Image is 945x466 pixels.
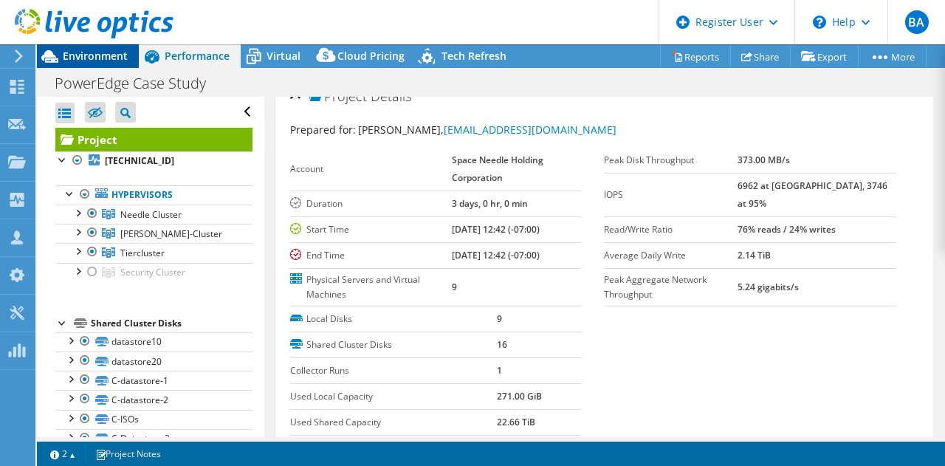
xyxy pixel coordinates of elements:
b: 76% reads / 24% writes [738,223,836,236]
label: Prepared for: [290,123,356,137]
a: Needle Cluster [55,205,252,224]
label: Collector Runs [290,363,497,378]
label: Peak Disk Throughput [604,153,738,168]
b: 271.00 GiB [497,390,542,402]
div: Shared Cluster Disks [91,315,252,332]
a: Export [790,45,859,68]
a: Project Notes [85,445,171,463]
a: C-ISOs [55,410,252,429]
label: End Time [290,248,452,263]
a: 2 [40,445,86,463]
a: Project [55,128,252,151]
a: Tiercluster [55,243,252,262]
a: Security Cluster [55,263,252,282]
label: IOPS [604,188,738,202]
a: Taylor-Cluster [55,224,252,243]
b: 5.24 gigabits/s [738,281,799,293]
span: Tech Refresh [441,49,506,63]
h1: PowerEdge Case Study [48,75,229,92]
a: C-Datastore-3 [55,429,252,448]
b: [DATE] 12:42 (-07:00) [452,249,540,261]
b: 16 [497,338,507,351]
b: [TECHNICAL_ID] [105,154,174,167]
b: 2.14 TiB [738,249,771,261]
a: More [858,45,927,68]
span: Security Cluster [120,266,185,278]
a: C-datastore-2 [55,390,252,409]
label: Average Daily Write [604,248,738,263]
span: Needle Cluster [120,208,182,221]
b: [DATE] 12:42 (-07:00) [452,223,540,236]
a: Reports [660,45,731,68]
label: Local Disks [290,312,497,326]
label: Account [290,162,452,177]
b: 3 days, 0 hr, 0 min [452,197,528,210]
label: Read/Write Ratio [604,222,738,237]
span: Tiercluster [120,247,165,259]
b: Space Needle Holding Corporation [452,154,543,184]
span: BA [905,10,929,34]
b: 9 [452,281,457,293]
a: [TECHNICAL_ID] [55,151,252,171]
a: datastore20 [55,352,252,371]
span: Performance [165,49,230,63]
label: Shared Cluster Disks [290,337,497,352]
label: Used Shared Capacity [290,415,497,430]
span: [PERSON_NAME]-Cluster [120,227,222,240]
label: Duration [290,196,452,211]
label: Start Time [290,222,452,237]
span: Cloud Pricing [337,49,405,63]
label: Peak Aggregate Network Throughput [604,273,738,302]
b: 9 [497,312,502,325]
b: 6962 at [GEOGRAPHIC_DATA], 3746 at 95% [738,179,887,210]
a: Share [730,45,791,68]
a: Hypervisors [55,185,252,205]
label: Used Local Capacity [290,389,497,404]
span: Virtual [267,49,300,63]
b: 22.66 TiB [497,416,535,428]
span: Details [371,87,411,105]
span: Environment [63,49,128,63]
b: 373.00 MB/s [738,154,790,166]
a: C-datastore-1 [55,371,252,390]
a: datastore10 [55,332,252,352]
span: [PERSON_NAME], [358,123,616,137]
label: Physical Servers and Virtual Machines [290,273,452,302]
b: 1 [497,364,502,377]
a: [EMAIL_ADDRESS][DOMAIN_NAME] [444,123,616,137]
span: Project [309,89,367,104]
svg: \n [813,16,826,29]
